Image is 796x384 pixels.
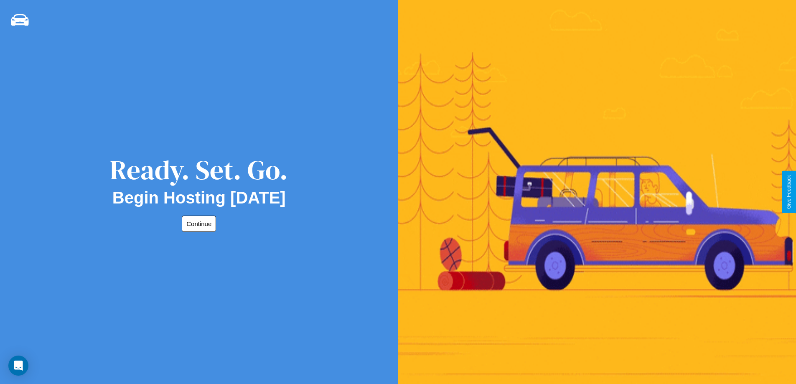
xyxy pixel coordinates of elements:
div: Open Intercom Messenger [8,356,28,376]
button: Continue [182,216,216,232]
div: Ready. Set. Go. [110,151,288,188]
div: Give Feedback [786,175,792,209]
h2: Begin Hosting [DATE] [112,188,286,207]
